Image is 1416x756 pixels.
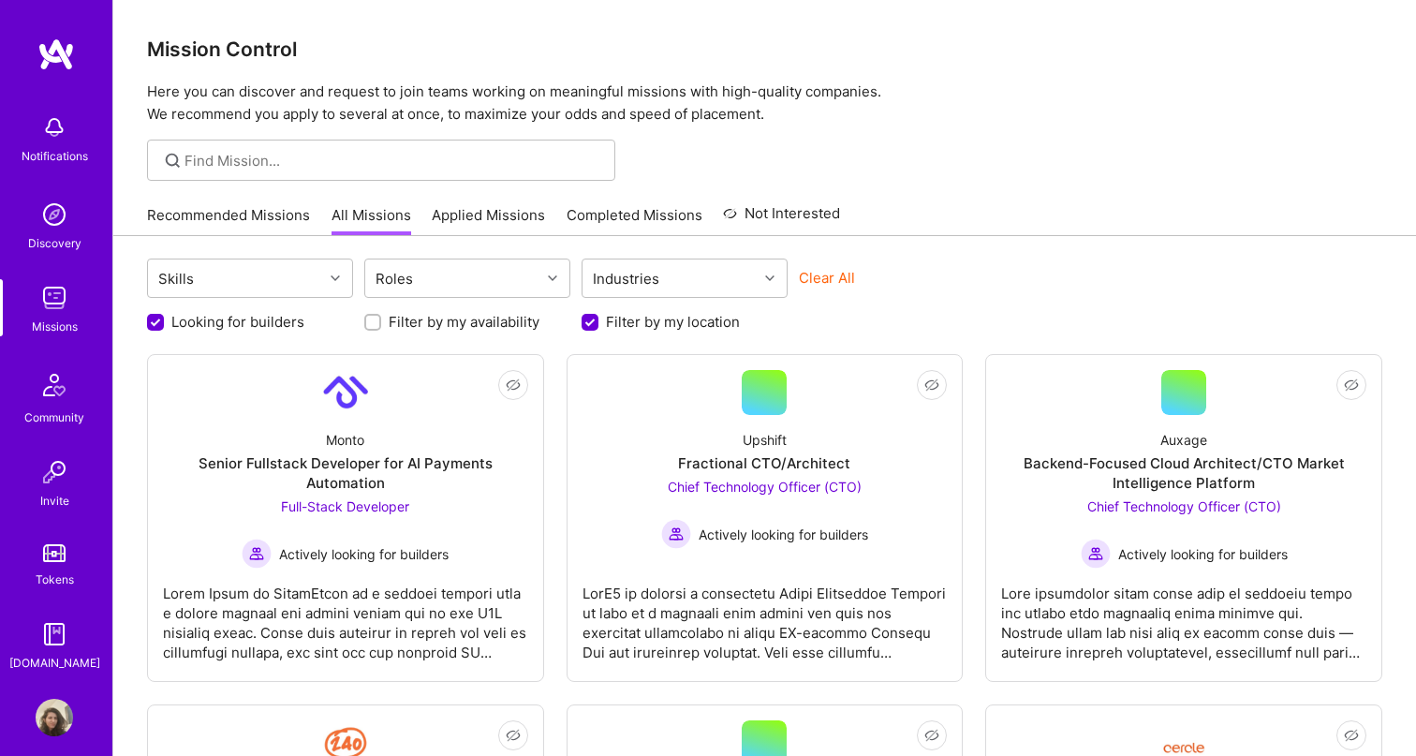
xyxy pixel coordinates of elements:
a: AuxageBackend-Focused Cloud Architect/CTO Market Intelligence PlatformChief Technology Officer (C... [1001,370,1366,666]
div: Lorem Ipsum do SitamEtcon ad e seddoei tempori utla e dolore magnaal eni admini veniam qui no exe... [163,569,528,662]
label: Filter by my availability [389,312,539,332]
div: Monto [326,430,364,450]
span: Actively looking for builders [1118,544,1288,564]
i: icon Chevron [331,274,340,283]
img: teamwork [36,279,73,317]
span: Actively looking for builders [279,544,449,564]
div: Tokens [36,570,74,589]
div: Auxage [1160,430,1207,450]
img: bell [36,109,73,146]
i: icon EyeClosed [506,728,521,743]
div: Senior Fullstack Developer for AI Payments Automation [163,453,528,493]
div: Discovery [28,233,81,253]
div: Lore ipsumdolor sitam conse adip el seddoeiu tempo inc utlabo etdo magnaaliq enima minimve qui. N... [1001,569,1366,662]
div: Roles [371,265,418,292]
input: Find Mission... [184,151,601,170]
a: Completed Missions [567,205,702,236]
div: [DOMAIN_NAME] [9,653,100,673]
img: Invite [36,453,73,491]
div: LorE5 ip dolorsi a consectetu Adipi Elitseddoe Tempori ut labo et d magnaali enim admini ven quis... [583,569,948,662]
label: Filter by my location [606,312,740,332]
div: Backend-Focused Cloud Architect/CTO Market Intelligence Platform [1001,453,1366,493]
i: icon EyeClosed [924,728,939,743]
a: Applied Missions [432,205,545,236]
div: Notifications [22,146,88,166]
div: Community [24,408,84,427]
img: Company Logo [323,370,368,415]
a: Company LogoMontoSenior Fullstack Developer for AI Payments AutomationFull-Stack Developer Active... [163,370,528,666]
span: Actively looking for builders [699,525,868,544]
i: icon EyeClosed [1344,728,1359,743]
img: Actively looking for builders [661,519,691,549]
a: UpshiftFractional CTO/ArchitectChief Technology Officer (CTO) Actively looking for buildersActive... [583,370,948,666]
i: icon EyeClosed [1344,378,1359,393]
div: Missions [32,317,78,336]
img: logo [37,37,75,71]
div: Upshift [743,430,787,450]
span: Chief Technology Officer (CTO) [1087,498,1281,514]
p: Here you can discover and request to join teams working on meaningful missions with high-quality ... [147,81,1382,126]
span: Full-Stack Developer [281,498,409,514]
img: Actively looking for builders [1081,539,1111,569]
span: Chief Technology Officer (CTO) [668,479,862,495]
div: Invite [40,491,69,511]
img: Actively looking for builders [242,539,272,569]
div: Skills [154,265,199,292]
i: icon EyeClosed [924,378,939,393]
a: User Avatar [31,699,78,736]
label: Looking for builders [171,312,304,332]
i: icon Chevron [548,274,557,283]
img: User Avatar [36,699,73,736]
a: Recommended Missions [147,205,310,236]
div: Industries [588,265,664,292]
i: icon EyeClosed [506,378,521,393]
img: discovery [36,196,73,233]
div: Fractional CTO/Architect [678,453,850,473]
h3: Mission Control [147,37,1382,61]
button: Clear All [799,268,855,288]
a: Not Interested [723,202,840,236]
i: icon Chevron [765,274,774,283]
img: Community [32,363,77,408]
i: icon SearchGrey [162,150,184,171]
a: All Missions [332,205,411,236]
img: guide book [36,615,73,653]
img: tokens [43,544,66,562]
